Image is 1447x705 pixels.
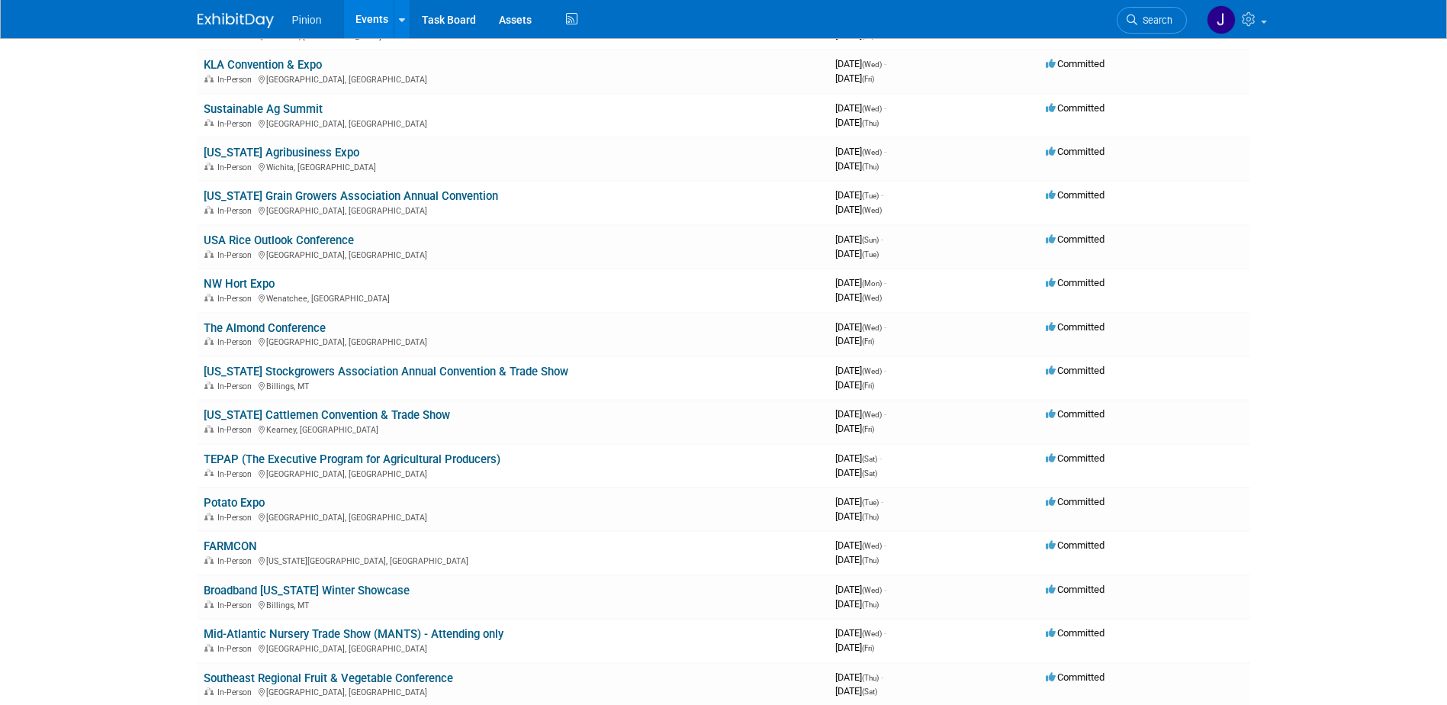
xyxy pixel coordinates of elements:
[204,408,450,422] a: [US_STATE] Cattlemen Convention & Trade Show
[862,60,882,69] span: (Wed)
[835,496,883,507] span: [DATE]
[862,425,874,433] span: (Fri)
[1046,671,1105,683] span: Committed
[835,627,886,639] span: [DATE]
[1046,146,1105,157] span: Committed
[835,467,877,478] span: [DATE]
[1046,539,1105,551] span: Committed
[835,554,879,565] span: [DATE]
[835,204,882,215] span: [DATE]
[862,192,879,200] span: (Tue)
[835,72,874,84] span: [DATE]
[862,324,882,332] span: (Wed)
[835,321,886,333] span: [DATE]
[217,294,256,304] span: In-Person
[217,206,256,216] span: In-Person
[862,75,874,83] span: (Fri)
[884,584,886,595] span: -
[884,539,886,551] span: -
[1046,277,1105,288] span: Committed
[217,469,256,479] span: In-Person
[862,105,882,113] span: (Wed)
[204,160,823,172] div: Wichita, [GEOGRAPHIC_DATA]
[204,277,275,291] a: NW Hort Expo
[217,163,256,172] span: In-Person
[204,321,326,335] a: The Almond Conference
[204,685,823,697] div: [GEOGRAPHIC_DATA], [GEOGRAPHIC_DATA]
[862,236,879,244] span: (Sun)
[204,671,453,685] a: Southeast Regional Fruit & Vegetable Conference
[881,233,883,245] span: -
[204,119,214,127] img: In-Person Event
[204,291,823,304] div: Wenatchee, [GEOGRAPHIC_DATA]
[862,644,874,652] span: (Fri)
[1046,408,1105,420] span: Committed
[862,469,877,478] span: (Sat)
[204,627,503,641] a: Mid-Atlantic Nursery Trade Show (MANTS) - Attending only
[204,58,322,72] a: KLA Convention & Expo
[835,160,879,172] span: [DATE]
[884,408,886,420] span: -
[835,29,874,40] span: [DATE]
[204,233,354,247] a: USA Rice Outlook Conference
[292,14,322,26] span: Pinion
[879,452,882,464] span: -
[198,13,274,28] img: ExhibitDay
[1046,584,1105,595] span: Committed
[204,598,823,610] div: Billings, MT
[204,642,823,654] div: [GEOGRAPHIC_DATA], [GEOGRAPHIC_DATA]
[835,233,883,245] span: [DATE]
[862,410,882,419] span: (Wed)
[204,467,823,479] div: [GEOGRAPHIC_DATA], [GEOGRAPHIC_DATA]
[835,248,879,259] span: [DATE]
[835,510,879,522] span: [DATE]
[204,250,214,258] img: In-Person Event
[881,671,883,683] span: -
[204,204,823,216] div: [GEOGRAPHIC_DATA], [GEOGRAPHIC_DATA]
[204,379,823,391] div: Billings, MT
[217,425,256,435] span: In-Person
[862,337,874,346] span: (Fri)
[862,674,879,682] span: (Thu)
[204,335,823,347] div: [GEOGRAPHIC_DATA], [GEOGRAPHIC_DATA]
[884,102,886,114] span: -
[204,381,214,389] img: In-Person Event
[862,294,882,302] span: (Wed)
[204,496,265,510] a: Potato Expo
[204,423,823,435] div: Kearney, [GEOGRAPHIC_DATA]
[204,206,214,214] img: In-Person Event
[204,117,823,129] div: [GEOGRAPHIC_DATA], [GEOGRAPHIC_DATA]
[1046,58,1105,69] span: Committed
[204,425,214,433] img: In-Person Event
[835,584,886,595] span: [DATE]
[204,556,214,564] img: In-Person Event
[1046,365,1105,376] span: Committed
[862,629,882,638] span: (Wed)
[862,206,882,214] span: (Wed)
[217,75,256,85] span: In-Person
[862,498,879,507] span: (Tue)
[835,146,886,157] span: [DATE]
[835,423,874,434] span: [DATE]
[1137,14,1172,26] span: Search
[204,510,823,523] div: [GEOGRAPHIC_DATA], [GEOGRAPHIC_DATA]
[1046,496,1105,507] span: Committed
[204,248,823,260] div: [GEOGRAPHIC_DATA], [GEOGRAPHIC_DATA]
[204,146,359,159] a: [US_STATE] Agribusiness Expo
[204,365,568,378] a: [US_STATE] Stockgrowers Association Annual Convention & Trade Show
[835,189,883,201] span: [DATE]
[204,644,214,652] img: In-Person Event
[862,381,874,390] span: (Fri)
[862,367,882,375] span: (Wed)
[862,513,879,521] span: (Thu)
[862,600,879,609] span: (Thu)
[217,687,256,697] span: In-Person
[1046,321,1105,333] span: Committed
[835,58,886,69] span: [DATE]
[862,279,882,288] span: (Mon)
[835,379,874,391] span: [DATE]
[835,539,886,551] span: [DATE]
[884,58,886,69] span: -
[217,556,256,566] span: In-Person
[204,554,823,566] div: [US_STATE][GEOGRAPHIC_DATA], [GEOGRAPHIC_DATA]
